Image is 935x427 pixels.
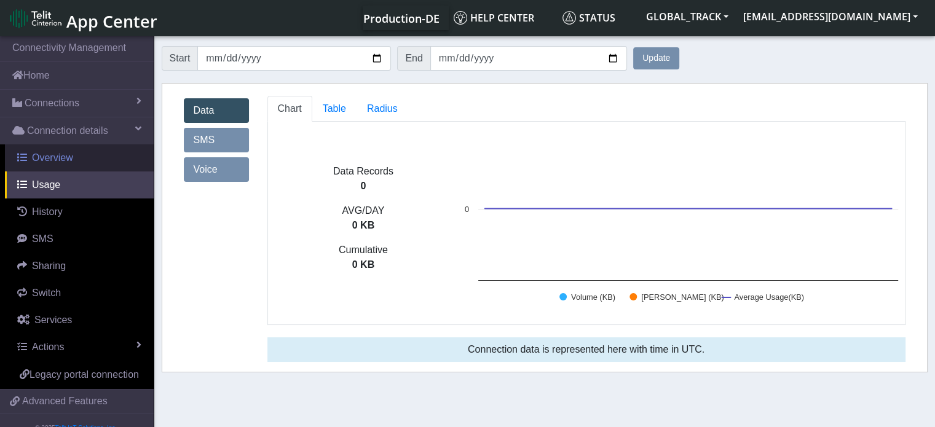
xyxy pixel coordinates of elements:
a: Status [558,6,639,30]
p: Data Records [268,164,459,179]
span: Radius [367,103,398,114]
span: Legacy portal connection [30,369,139,380]
a: History [5,198,154,225]
text: Average Usage(KB) [735,292,805,302]
span: Production-DE [363,11,440,26]
span: SMS [32,233,53,244]
span: Connections [25,96,79,111]
a: Voice [184,157,249,182]
span: Status [562,11,615,25]
span: History [32,206,63,217]
span: Advanced Features [22,394,108,409]
a: Overview [5,144,154,171]
span: Sharing [32,261,66,271]
p: 0 KB [268,257,459,272]
a: Switch [5,280,154,307]
button: [EMAIL_ADDRESS][DOMAIN_NAME] [736,6,925,28]
ul: Tabs [267,96,905,122]
a: Your current platform instance [363,6,439,30]
span: Services [34,315,72,325]
text: 0 [465,205,469,214]
span: Chart [278,103,302,114]
button: GLOBAL_TRACK [639,6,736,28]
a: SMS [184,128,249,152]
a: Sharing [5,253,154,280]
img: logo-telit-cinterion-gw-new.png [10,9,61,28]
p: AVG/DAY [268,203,459,218]
span: Start [162,46,199,71]
text: Volume (KB) [571,292,615,302]
span: Usage [32,179,60,190]
a: Actions [5,334,154,361]
span: Actions [32,342,64,352]
span: App Center [66,10,157,33]
a: Data [184,98,249,123]
a: Services [5,307,154,334]
p: 0 [268,179,459,194]
button: Update [633,47,679,69]
span: Connection details [27,123,108,138]
div: Connection data is represented here with time in UTC. [267,337,905,362]
text: [PERSON_NAME] (KB) [641,292,724,302]
a: Help center [449,6,558,30]
img: knowledge.svg [454,11,467,25]
span: Help center [454,11,534,25]
img: status.svg [562,11,576,25]
span: Switch [32,288,61,298]
a: Usage [5,171,154,198]
p: 0 KB [268,218,459,233]
span: Table [323,103,346,114]
a: SMS [5,225,154,253]
span: Overview [32,152,73,163]
span: End [397,46,430,71]
p: Cumulative [268,243,459,257]
a: App Center [10,5,156,31]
